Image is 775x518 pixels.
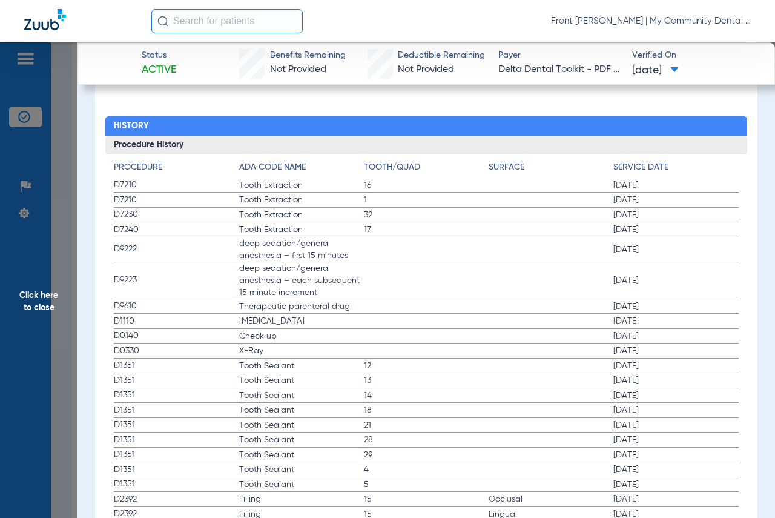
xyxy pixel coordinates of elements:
img: Search Icon [157,16,168,27]
span: D9222 [114,243,239,256]
span: Status [142,49,176,62]
span: [DATE] [613,345,738,357]
span: [DATE] [613,301,738,313]
span: [DATE] [613,390,738,402]
span: Tooth Sealant [239,374,364,387]
span: D0140 [114,330,239,342]
span: [DATE] [613,374,738,387]
span: X-Ray [239,345,364,357]
span: [DATE] [613,463,738,476]
span: 17 [364,224,489,236]
span: Tooth Sealant [239,449,364,461]
span: D1351 [114,389,239,402]
span: Tooth Extraction [239,209,364,221]
span: Check up [239,330,364,342]
span: [DATE] [613,360,738,372]
span: Tooth Sealant [239,434,364,446]
span: Tooth Sealant [239,390,364,402]
app-breakdown-title: Procedure [114,161,239,178]
span: [DATE] [613,434,738,446]
h2: History [105,116,747,136]
span: Payer [498,49,621,62]
app-breakdown-title: Service Date [613,161,738,178]
span: D1351 [114,374,239,387]
span: Front [PERSON_NAME] | My Community Dental Centers [551,15,751,27]
h4: Procedure [114,161,239,174]
span: D9223 [114,274,239,287]
span: [DATE] [613,179,738,191]
span: 15 [364,493,489,505]
span: 4 [364,463,489,476]
span: D1351 [114,448,239,461]
span: Filling [239,493,364,505]
span: [DATE] [613,194,738,206]
span: 29 [364,449,489,461]
span: Tooth Sealant [239,463,364,476]
span: D1351 [114,463,239,476]
span: Tooth Sealant [239,419,364,431]
span: Delta Dental Toolkit - PDF - Bot [498,62,621,78]
span: D1351 [114,419,239,431]
span: [DATE] [613,479,738,491]
span: D1351 [114,478,239,491]
span: Deductible Remaining [398,49,485,62]
span: Tooth Extraction [239,179,364,191]
h4: ADA Code Name [239,161,364,174]
span: [DATE] [613,419,738,431]
span: 16 [364,179,489,191]
span: Therapeutic parenteral drug [239,301,364,313]
span: D7240 [114,224,239,236]
span: 32 [364,209,489,221]
img: Zuub Logo [24,9,66,30]
span: Not Provided [270,65,326,75]
span: D7210 [114,194,239,207]
span: [DATE] [613,493,738,505]
span: D0330 [114,345,239,357]
span: Not Provided [398,65,454,75]
span: D1351 [114,404,239,417]
span: deep sedation/general anesthesia – first 15 minutes [239,237,364,262]
span: 5 [364,479,489,491]
span: [MEDICAL_DATA] [239,315,364,327]
span: deep sedation/general anesthesia – each subsequent 15 minute increment [239,262,364,299]
span: 18 [364,404,489,416]
span: 1 [364,194,489,206]
span: 28 [364,434,489,446]
span: [DATE] [613,404,738,416]
span: D2392 [114,493,239,506]
span: Tooth Sealant [239,404,364,416]
span: [DATE] [632,63,679,78]
span: 21 [364,419,489,431]
span: Active [142,62,176,78]
span: 13 [364,374,489,387]
span: [DATE] [613,274,738,287]
span: [DATE] [613,244,738,256]
span: Tooth Extraction [239,224,364,236]
app-breakdown-title: ADA Code Name [239,161,364,178]
span: Tooth Extraction [239,194,364,206]
app-breakdown-title: Surface [489,161,613,178]
span: Benefits Remaining [270,49,346,62]
app-breakdown-title: Tooth/Quad [364,161,489,178]
span: D1110 [114,315,239,328]
span: D9610 [114,300,239,313]
h4: Tooth/Quad [364,161,489,174]
span: Tooth Sealant [239,360,364,372]
iframe: Chat Widget [714,460,775,518]
span: [DATE] [613,224,738,236]
span: [DATE] [613,209,738,221]
span: Occlusal [489,493,613,505]
span: D7230 [114,208,239,221]
span: D1351 [114,359,239,372]
span: [DATE] [613,449,738,461]
h4: Service Date [613,161,738,174]
span: Verified On [632,49,755,62]
span: [DATE] [613,315,738,327]
span: 12 [364,360,489,372]
span: [DATE] [613,330,738,342]
input: Search for patients [151,9,303,33]
span: 14 [364,390,489,402]
h4: Surface [489,161,613,174]
span: Tooth Sealant [239,479,364,491]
